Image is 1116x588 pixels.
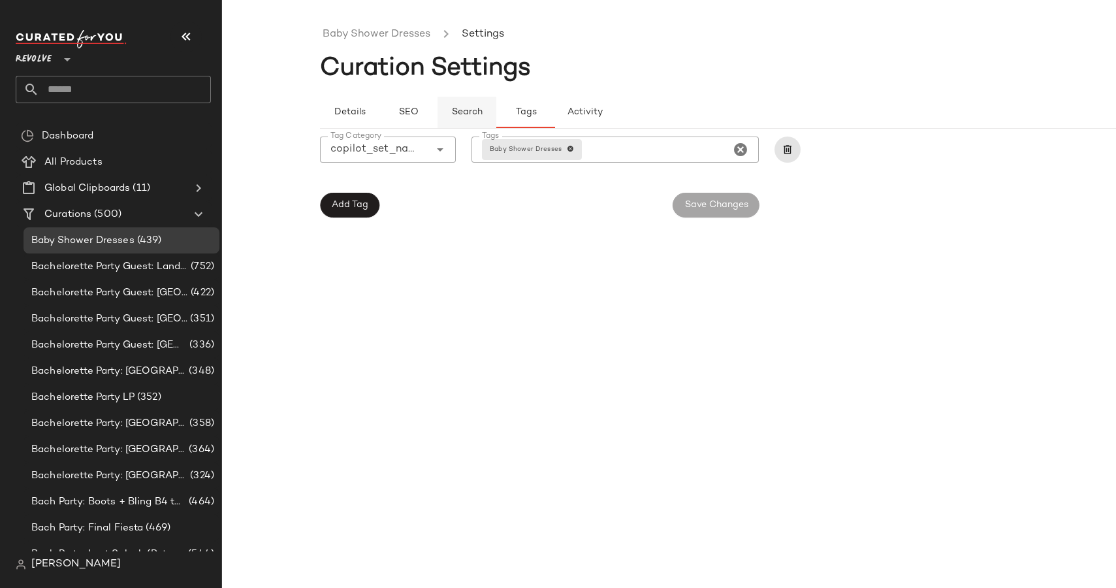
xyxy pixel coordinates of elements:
[186,495,214,510] span: (464)
[515,107,536,118] span: Tags
[188,259,214,274] span: (752)
[31,521,143,536] span: Bach Party: Final Fiesta
[432,142,448,157] i: Open
[188,286,214,301] span: (422)
[44,155,103,170] span: All Products
[333,107,365,118] span: Details
[185,547,214,562] span: (544)
[31,416,187,431] span: Bachelorette Party: [GEOGRAPHIC_DATA]
[31,557,121,572] span: [PERSON_NAME]
[31,259,188,274] span: Bachelorette Party Guest: Landing Page
[42,129,93,144] span: Dashboard
[31,364,186,379] span: Bachelorette Party: [GEOGRAPHIC_DATA]
[16,559,26,570] img: svg%3e
[566,107,602,118] span: Activity
[143,521,170,536] span: (469)
[187,416,214,431] span: (358)
[451,107,483,118] span: Search
[31,442,186,457] span: Bachelorette Party: [GEOGRAPHIC_DATA]
[44,207,91,222] span: Curations
[186,364,214,379] span: (348)
[31,286,188,301] span: Bachelorette Party Guest: [GEOGRAPHIC_DATA]
[31,233,135,248] span: Baby Shower Dresses
[187,312,214,327] span: (351)
[16,44,52,68] span: Revolve
[31,495,186,510] span: Bach Party: Boots + Bling B4 the Ring
[130,181,150,196] span: (11)
[320,56,531,82] span: Curation Settings
[31,338,187,353] span: Bachelorette Party Guest: [GEOGRAPHIC_DATA]
[323,26,430,43] a: Baby Shower Dresses
[31,468,187,483] span: Bachelorette Party: [GEOGRAPHIC_DATA]
[31,547,185,562] span: Bach Party: Last Splash (Retro [GEOGRAPHIC_DATA])
[31,312,187,327] span: Bachelorette Party Guest: [GEOGRAPHIC_DATA]
[187,468,214,483] span: (324)
[31,390,135,405] span: Bachelorette Party LP
[16,30,127,48] img: cfy_white_logo.C9jOOHJF.svg
[459,26,507,43] li: Settings
[398,107,418,118] span: SEO
[135,390,161,405] span: (352)
[733,142,748,157] i: Clear Tags
[44,181,130,196] span: Global Clipboards
[91,207,121,222] span: (500)
[331,200,368,210] span: Add Tag
[187,338,214,353] span: (336)
[490,144,567,154] span: Baby Shower Dresses
[135,233,162,248] span: (439)
[21,129,34,142] img: svg%3e
[186,442,214,457] span: (364)
[320,193,379,218] button: Add Tag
